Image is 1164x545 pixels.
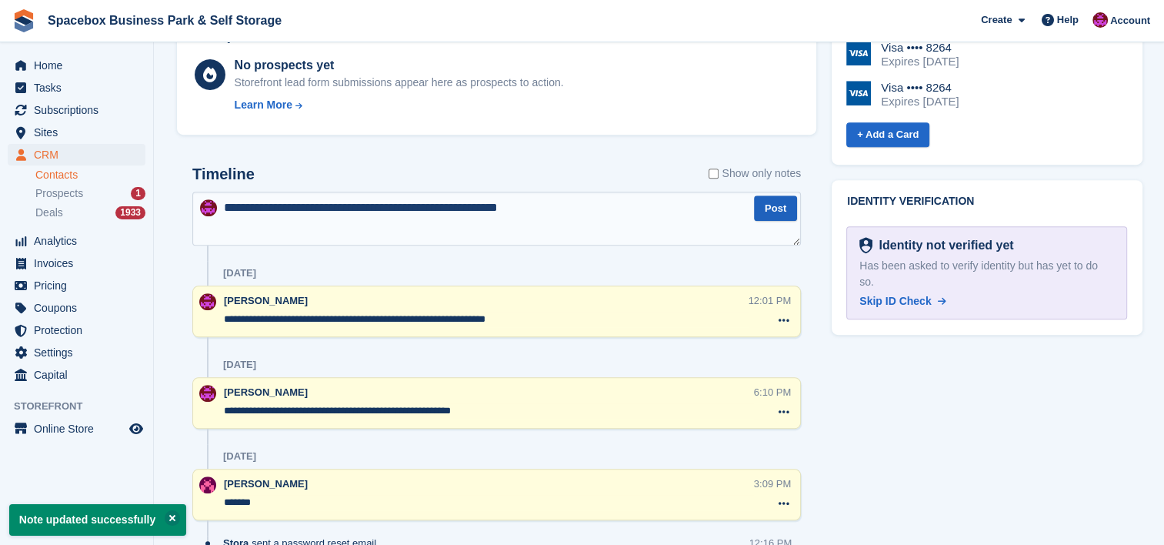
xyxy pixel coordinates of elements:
[34,122,126,143] span: Sites
[847,196,1127,208] h2: Identity verification
[859,295,931,307] span: Skip ID Check
[223,267,256,279] div: [DATE]
[192,166,255,183] h2: Timeline
[35,205,145,221] a: Deals 1933
[199,293,216,310] img: Shitika Balanath
[34,418,126,440] span: Online Store
[846,81,871,105] img: Visa Logo
[8,275,145,296] a: menu
[8,418,145,440] a: menu
[709,166,801,182] label: Show only notes
[881,55,959,69] div: Expires [DATE]
[34,319,126,341] span: Protection
[754,385,791,400] div: 6:10 PM
[8,297,145,319] a: menu
[8,364,145,386] a: menu
[8,55,145,76] a: menu
[709,166,719,182] input: Show only notes
[8,319,145,341] a: menu
[12,9,35,32] img: stora-icon-8386f47178a22dfd0bd8f6a31ec36ba5ce8667c1dd55bd0f319d3a0aa187defe.svg
[34,77,126,99] span: Tasks
[224,386,308,398] span: [PERSON_NAME]
[754,476,791,491] div: 3:09 PM
[224,478,308,490] span: [PERSON_NAME]
[34,144,126,166] span: CRM
[115,206,145,219] div: 1933
[754,196,797,221] button: Post
[1092,12,1108,28] img: Shitika Balanath
[9,504,186,536] p: Note updated successfully
[846,41,871,65] img: Visa Logo
[859,258,1114,290] div: Has been asked to verify identity but has yet to do so.
[199,385,216,402] img: Shitika Balanath
[235,97,292,113] div: Learn More
[223,450,256,463] div: [DATE]
[34,55,126,76] span: Home
[235,97,564,113] a: Learn More
[224,295,308,306] span: [PERSON_NAME]
[881,41,959,55] div: Visa •••• 8264
[199,476,216,493] img: Avishka Chauhan
[34,364,126,386] span: Capital
[131,187,145,200] div: 1
[846,122,929,148] a: + Add a Card
[34,99,126,121] span: Subscriptions
[1057,12,1079,28] span: Help
[235,56,564,75] div: No prospects yet
[1110,13,1150,28] span: Account
[749,293,792,308] div: 12:01 PM
[35,168,145,182] a: Contacts
[34,297,126,319] span: Coupons
[981,12,1012,28] span: Create
[8,230,145,252] a: menu
[881,81,959,95] div: Visa •••• 8264
[859,293,946,309] a: Skip ID Check
[34,230,126,252] span: Analytics
[127,420,145,438] a: Preview store
[872,236,1013,255] div: Identity not verified yet
[223,359,256,371] div: [DATE]
[34,275,126,296] span: Pricing
[859,237,872,254] img: Identity Verification Ready
[34,252,126,274] span: Invoices
[35,186,83,201] span: Prospects
[200,199,217,216] img: Shitika Balanath
[881,95,959,109] div: Expires [DATE]
[8,122,145,143] a: menu
[34,342,126,363] span: Settings
[14,399,153,414] span: Storefront
[8,252,145,274] a: menu
[35,186,145,202] a: Prospects 1
[235,75,564,91] div: Storefront lead form submissions appear here as prospects to action.
[35,206,63,220] span: Deals
[8,144,145,166] a: menu
[8,77,145,99] a: menu
[42,8,288,33] a: Spacebox Business Park & Self Storage
[8,342,145,363] a: menu
[8,99,145,121] a: menu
